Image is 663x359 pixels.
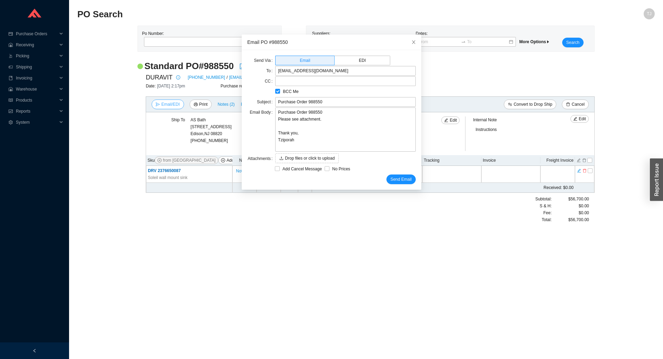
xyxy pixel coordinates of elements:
button: delete [582,157,587,162]
span: Ship To [171,117,185,122]
span: Instructions [475,127,497,132]
span: book [8,76,13,80]
span: Email/EDI [161,101,180,108]
span: EDI [359,58,366,63]
div: Dates: [414,30,518,47]
label: To [266,66,275,76]
th: Notes [232,155,257,166]
textarea: Purchase Order 988550 Please see attachment. Thank you, Tziporah [275,107,416,152]
span: [DATE] 2:17pm [157,84,185,88]
span: edit [573,117,577,122]
span: Products [16,95,57,106]
span: left [32,349,37,353]
span: DRV 2376650087 [148,168,181,173]
button: sendEmail/EDI [152,100,184,109]
span: Edit [579,115,586,122]
div: Email PO #988550 [247,38,416,46]
div: AS Bath [STREET_ADDRESS] Edison , NJ 08820 [191,116,232,137]
span: DURAVIT [146,72,173,83]
span: file-pdf [239,64,245,69]
span: Warehouse [16,84,57,95]
button: Email history (1) [241,100,271,109]
span: No Prices [329,166,353,172]
span: Invoicing [16,73,57,84]
span: Date: [146,84,157,88]
button: edit [576,157,581,162]
span: / [227,74,228,81]
div: Po Number: [142,30,243,47]
span: delete [583,168,587,173]
button: Notes (0) [236,167,253,172]
button: edit [577,168,582,172]
span: More Options [519,39,550,44]
button: Close [406,35,421,50]
h2: PO Search [77,8,510,20]
span: Convert to Drop Ship [513,101,552,108]
div: $0.00 [552,202,589,209]
span: Print [199,101,208,108]
th: Tracking [422,155,481,166]
div: Suppliers: [310,30,414,47]
span: Receiving [16,39,57,50]
span: Purchase rep: [221,84,248,88]
span: $0.00 [579,209,589,216]
span: Cancel [571,101,584,108]
span: to [461,39,466,44]
span: plus-circle [221,158,225,163]
span: swap-right [461,39,466,44]
button: Send Email [386,174,416,184]
span: Purchase Orders [16,28,57,39]
td: $0.00 [346,183,575,193]
span: fund [8,109,13,113]
span: Soleil wall mount sink [148,174,188,181]
label: Subject [257,97,275,107]
span: System [16,117,57,128]
span: edit [577,168,581,173]
span: Subtotal: [535,196,551,202]
button: plus-circleAdd Items [218,157,248,164]
span: BCC Me [280,88,301,95]
span: credit-card [8,32,13,36]
a: file-pdf [239,64,245,70]
div: Sku [147,157,231,164]
span: Add Cancel Message [280,166,325,172]
span: Picking [16,50,57,62]
button: info-circle [173,73,182,82]
div: [PHONE_NUMBER] [191,116,232,144]
button: editEdit [441,116,460,124]
span: edit [444,118,448,123]
button: plus-circlefrom [GEOGRAPHIC_DATA] [155,157,218,164]
span: upload [279,156,284,161]
button: uploadDrop files or click to upload [275,153,339,163]
span: Add Items [227,157,245,164]
span: swap [508,102,512,107]
span: Internal Note [473,117,497,122]
span: Email [300,58,310,63]
span: Fee : [543,209,551,216]
span: Notes ( 0 ) [236,168,253,174]
button: editEdit [570,115,589,123]
span: Send Email [391,176,412,183]
span: Email history (1) [241,101,271,108]
label: Attachments [248,154,275,163]
span: Drop files or click to upload [285,155,335,162]
a: [PHONE_NUMBER] [188,74,225,81]
span: send [156,102,160,107]
label: Email Body [250,107,275,117]
span: Received: [544,185,562,190]
span: read [8,98,13,102]
span: Notes ( 2 ) [218,101,234,108]
button: Notes (2) [217,101,235,105]
span: close [411,40,416,45]
span: TJ [647,8,651,19]
span: setting [8,120,13,124]
a: [EMAIL_ADDRESS][DOMAIN_NAME] [229,74,299,81]
span: delete [566,102,570,107]
span: S & H: [540,202,552,209]
div: $56,700.00 [552,196,589,202]
input: To [467,38,508,45]
button: Search [562,38,584,47]
th: Invoice [481,155,540,166]
button: printerPrint [190,100,212,109]
button: swapConvert to Drop Ship [504,100,556,109]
